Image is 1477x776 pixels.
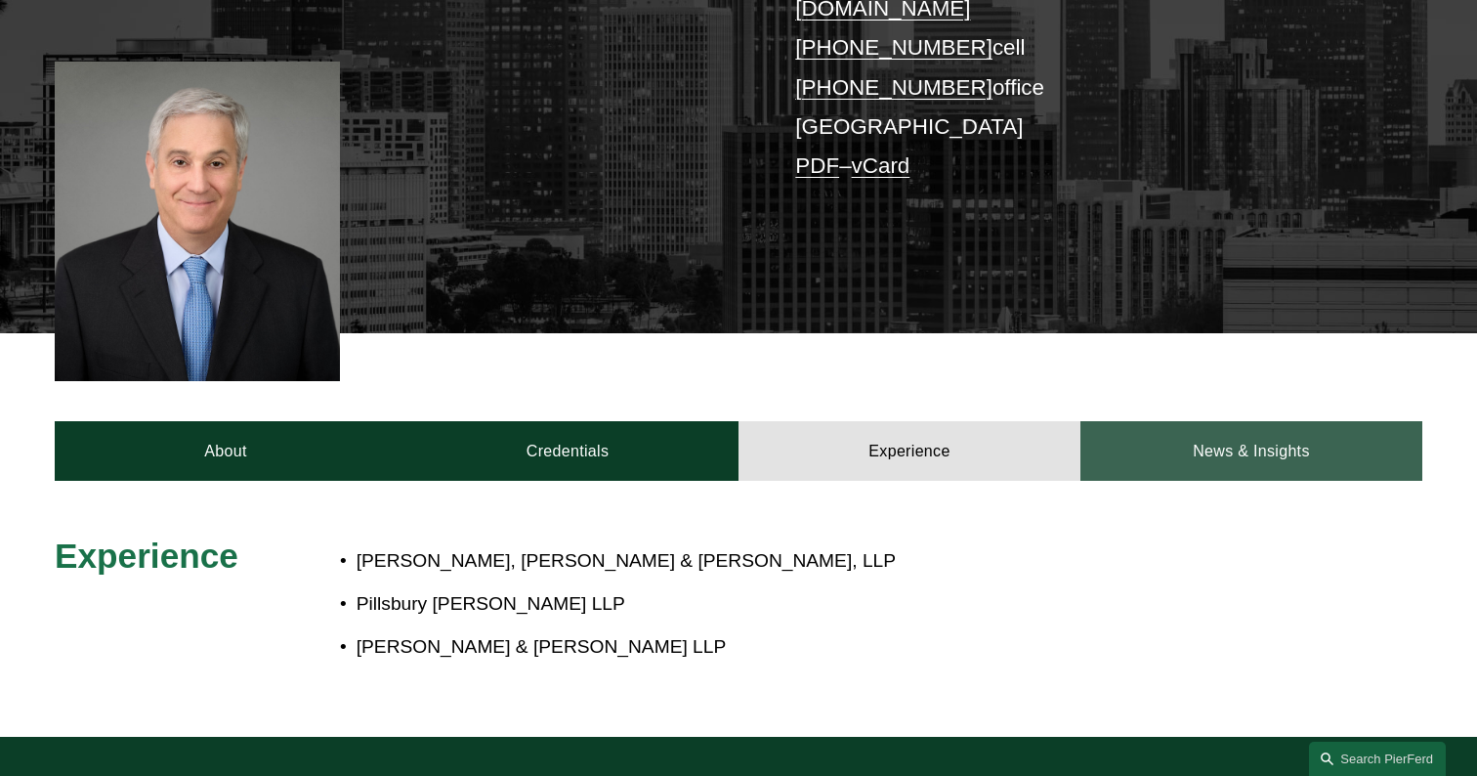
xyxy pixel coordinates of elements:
p: [PERSON_NAME], [PERSON_NAME] & [PERSON_NAME], LLP [357,544,1251,579]
a: News & Insights [1080,421,1422,480]
a: [PHONE_NUMBER] [795,75,992,100]
a: About [55,421,397,480]
a: Search this site [1309,742,1446,776]
p: [PERSON_NAME] & [PERSON_NAME] LLP [357,630,1251,665]
a: vCard [852,153,910,178]
p: Pillsbury [PERSON_NAME] LLP [357,587,1251,622]
a: PDF [795,153,839,178]
a: Credentials [397,421,738,480]
span: Experience [55,537,238,575]
a: Experience [738,421,1080,480]
a: [PHONE_NUMBER] [795,35,992,60]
